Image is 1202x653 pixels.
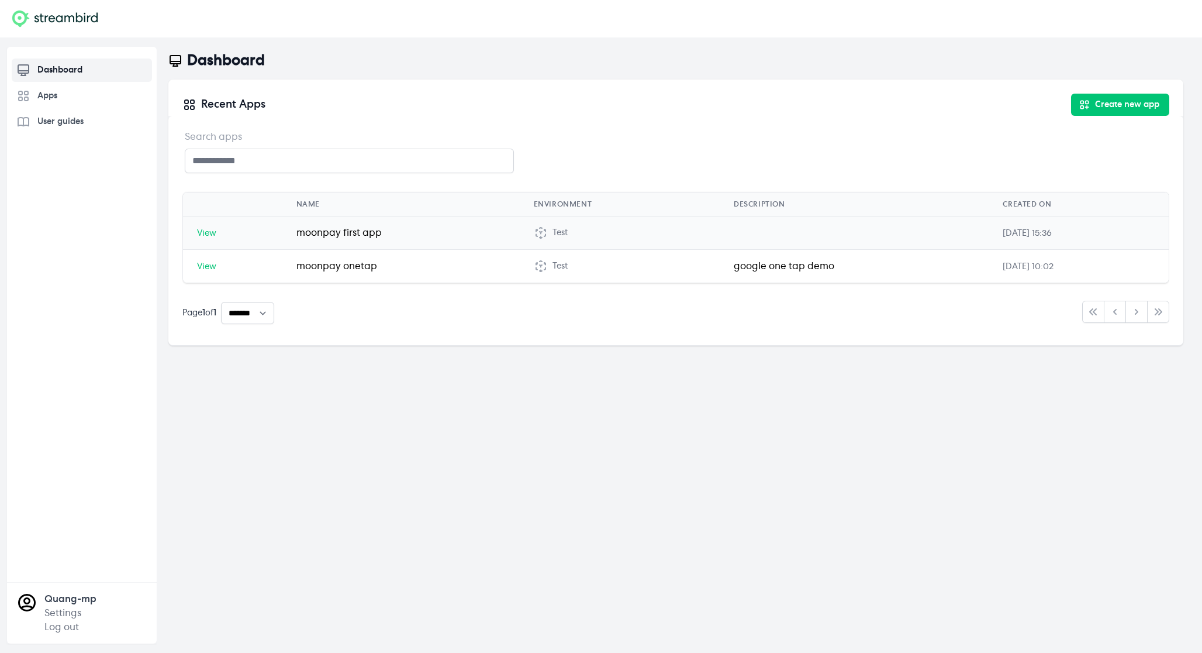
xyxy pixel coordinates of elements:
td: moonpay first app [282,216,520,250]
th: Toggle SortBy [989,193,1169,216]
span: View [197,263,216,271]
a: Dashboard [12,59,152,82]
h2: Recent Apps [182,98,265,112]
div: Test [552,227,568,239]
div: Test [552,260,568,272]
div: Environment [534,200,706,209]
span: Dashboard [37,64,82,76]
span: [DATE] 10:02 [1003,263,1054,271]
span: Page of [182,307,216,319]
img: Streambird [9,9,100,28]
a: Settings [44,609,81,618]
td: google one tap demo [720,250,989,283]
p: Quang-mp [44,592,96,606]
nav: Pagination [1082,301,1169,323]
td: moonpay onetap [282,250,520,283]
a: Log out [44,623,79,632]
h1: Dashboard [187,51,265,70]
nav: Sidebar [12,59,152,152]
span: 1 [202,309,205,317]
label: Search apps [185,130,512,144]
button: Create new app [1071,94,1169,116]
div: Description [734,200,975,209]
th: Toggle SortBy [520,193,720,216]
a: User guides [12,110,152,133]
span: 1 [213,309,216,317]
th: Toggle SortBy [720,193,989,216]
span: Apps [37,90,57,102]
div: Created On [1003,200,1155,209]
span: View [197,229,216,238]
a: Apps [12,84,152,108]
th: Toggle SortBy [282,193,520,216]
span: [DATE] 15:36 [1003,229,1052,238]
span: User guides [37,116,84,128]
div: Name [296,200,506,209]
